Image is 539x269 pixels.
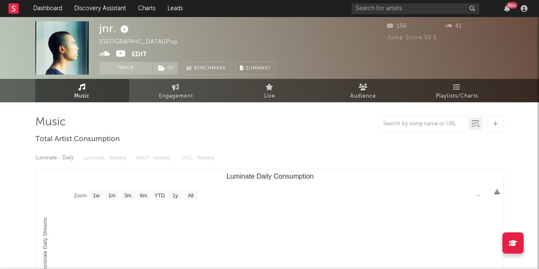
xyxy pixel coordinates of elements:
[507,2,517,9] div: 99 +
[172,193,178,199] text: 1y
[436,91,478,101] span: Playlists/Charts
[352,3,479,14] input: Search for artists
[140,193,147,199] text: 6m
[264,91,275,101] span: Live
[153,62,178,75] span: ( 2 )
[124,193,131,199] text: 3m
[129,79,223,102] a: Engagement
[93,193,100,199] text: 1w
[410,79,504,102] a: Playlists/Charts
[379,121,469,127] input: Search by song name or URL
[226,173,314,180] text: Luminate Daily Consumption
[99,62,153,75] button: Track
[223,79,317,102] a: Live
[159,91,193,101] span: Engagement
[74,193,87,199] text: Zoom
[153,62,178,75] button: (2)
[99,21,131,35] div: jnr.
[350,91,376,101] span: Audience
[246,66,271,71] span: Summary
[235,62,276,75] button: Summary
[182,62,231,75] a: Benchmark
[476,192,481,198] text: →
[387,23,407,29] span: 156
[99,37,187,47] div: [GEOGRAPHIC_DATA] | Pop
[504,5,510,12] button: 99+
[35,79,129,102] a: Music
[132,49,147,60] button: Edit
[35,134,120,145] span: Total Artist Consumption
[74,91,90,101] span: Music
[194,64,226,74] span: Benchmark
[108,193,115,199] text: 1m
[187,193,193,199] text: All
[387,35,437,40] span: Jump Score: 59.5
[317,79,410,102] a: Audience
[445,23,462,29] span: 41
[154,193,164,199] text: YTD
